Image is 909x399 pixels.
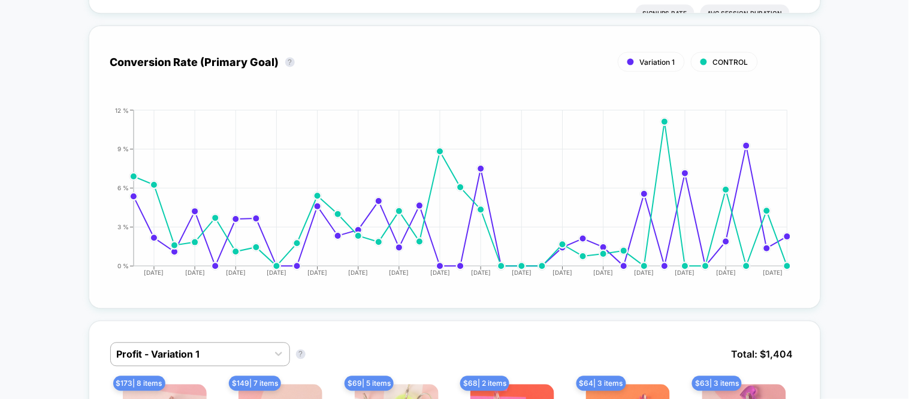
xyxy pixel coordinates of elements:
[345,376,394,391] span: $ 69 | 5 items
[226,269,246,277] tspan: [DATE]
[713,58,748,67] span: CONTROL
[98,107,787,287] div: CONVERSION_RATE
[675,269,695,277] tspan: [DATE]
[307,269,327,277] tspan: [DATE]
[267,269,286,277] tspan: [DATE]
[716,269,736,277] tspan: [DATE]
[185,269,205,277] tspan: [DATE]
[296,350,306,359] button: ?
[389,269,409,277] tspan: [DATE]
[349,269,369,277] tspan: [DATE]
[635,269,654,277] tspan: [DATE]
[763,269,783,277] tspan: [DATE]
[117,223,129,230] tspan: 3 %
[700,5,790,22] li: Avg Session Duration
[117,145,129,152] tspan: 9 %
[576,376,626,391] span: $ 64 | 3 items
[692,376,742,391] span: $ 63 | 3 items
[636,5,694,22] li: Signups Rate
[471,269,491,277] tspan: [DATE]
[117,184,129,191] tspan: 6 %
[117,262,129,269] tspan: 0 %
[229,376,281,391] span: $ 149 | 7 items
[430,269,450,277] tspan: [DATE]
[552,269,572,277] tspan: [DATE]
[460,376,509,391] span: $ 68 | 2 items
[594,269,614,277] tspan: [DATE]
[285,58,295,67] button: ?
[726,343,799,367] span: Total: $ 1,404
[512,269,531,277] tspan: [DATE]
[113,376,165,391] span: $ 173 | 8 items
[144,269,164,277] tspan: [DATE]
[640,58,675,67] span: Variation 1
[115,107,129,114] tspan: 12 %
